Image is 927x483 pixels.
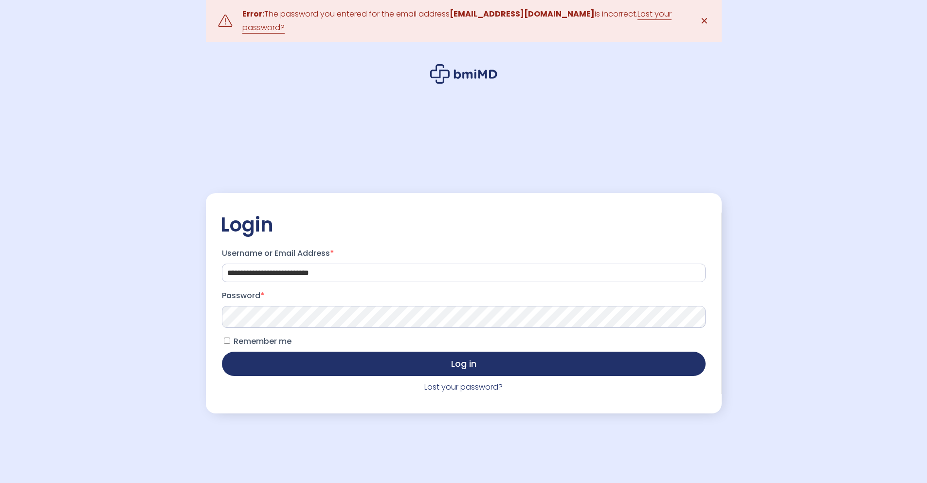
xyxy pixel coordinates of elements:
[222,288,706,304] label: Password
[700,14,709,28] span: ✕
[242,8,264,19] strong: Error:
[220,213,707,237] h2: Login
[450,8,595,19] strong: [EMAIL_ADDRESS][DOMAIN_NAME]
[424,381,503,393] a: Lost your password?
[224,338,230,344] input: Remember me
[242,7,685,35] div: The password you entered for the email address is incorrect.
[222,246,706,261] label: Username or Email Address
[222,352,706,376] button: Log in
[234,336,291,347] span: Remember me
[695,11,714,31] a: ✕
